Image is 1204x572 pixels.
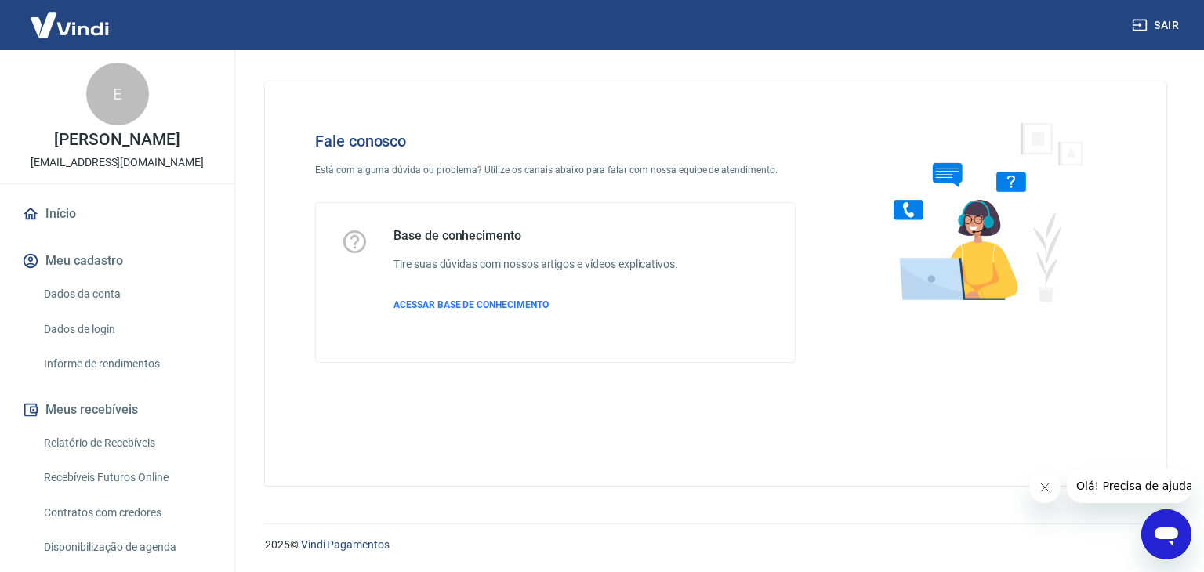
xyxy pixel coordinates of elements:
[38,313,216,346] a: Dados de login
[1029,472,1061,503] iframe: Fechar mensagem
[38,497,216,529] a: Contratos com credores
[38,278,216,310] a: Dados da conta
[86,63,149,125] div: E
[38,427,216,459] a: Relatório de Recebíveis
[19,244,216,278] button: Meu cadastro
[1129,11,1185,40] button: Sair
[393,299,549,310] span: ACESSAR BASE DE CONHECIMENTO
[54,132,180,148] p: [PERSON_NAME]
[38,348,216,380] a: Informe de rendimentos
[265,537,1166,553] p: 2025 ©
[9,11,132,24] span: Olá! Precisa de ajuda?
[393,228,678,244] h5: Base de conhecimento
[315,163,796,177] p: Está com alguma dúvida ou problema? Utilize os canais abaixo para falar com nossa equipe de atend...
[301,538,390,551] a: Vindi Pagamentos
[38,462,216,494] a: Recebíveis Futuros Online
[19,393,216,427] button: Meus recebíveis
[862,107,1101,316] img: Fale conosco
[1141,509,1191,559] iframe: Botão para abrir a janela de mensagens
[393,298,678,312] a: ACESSAR BASE DE CONHECIMENTO
[393,256,678,273] h6: Tire suas dúvidas com nossos artigos e vídeos explicativos.
[19,197,216,231] a: Início
[38,531,216,563] a: Disponibilização de agenda
[19,1,121,49] img: Vindi
[31,154,204,171] p: [EMAIL_ADDRESS][DOMAIN_NAME]
[1067,469,1191,503] iframe: Mensagem da empresa
[315,132,796,150] h4: Fale conosco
